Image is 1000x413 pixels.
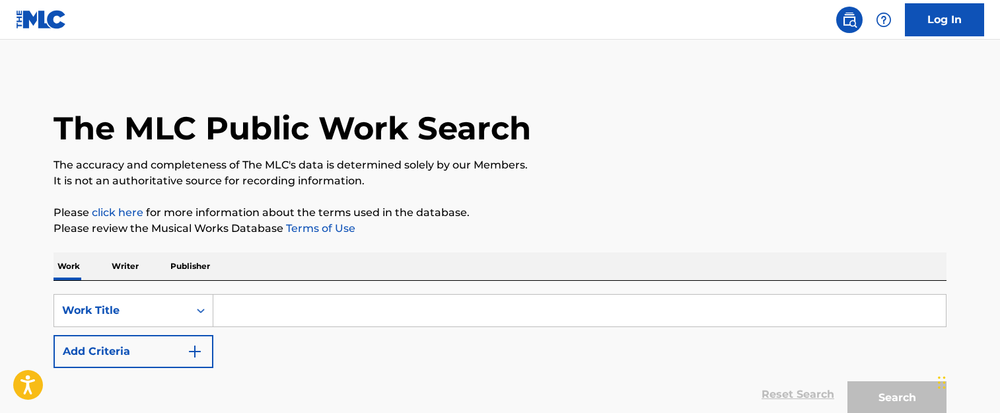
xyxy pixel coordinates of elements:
[54,173,946,189] p: It is not an authoritative source for recording information.
[54,335,213,368] button: Add Criteria
[54,221,946,237] p: Please review the Musical Works Database
[54,205,946,221] p: Please for more information about the terms used in the database.
[92,206,143,219] a: click here
[876,12,892,28] img: help
[62,303,181,319] div: Work Title
[905,3,984,36] a: Log In
[871,7,897,33] div: Help
[283,222,355,235] a: Terms of Use
[934,350,1000,413] iframe: Chat Widget
[54,157,946,173] p: The accuracy and completeness of The MLC's data is determined solely by our Members.
[166,252,214,280] p: Publisher
[841,12,857,28] img: search
[108,252,143,280] p: Writer
[187,344,203,359] img: 9d2ae6d4665cec9f34b9.svg
[938,363,946,402] div: Drag
[16,10,67,29] img: MLC Logo
[54,252,84,280] p: Work
[54,108,531,148] h1: The MLC Public Work Search
[836,7,863,33] a: Public Search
